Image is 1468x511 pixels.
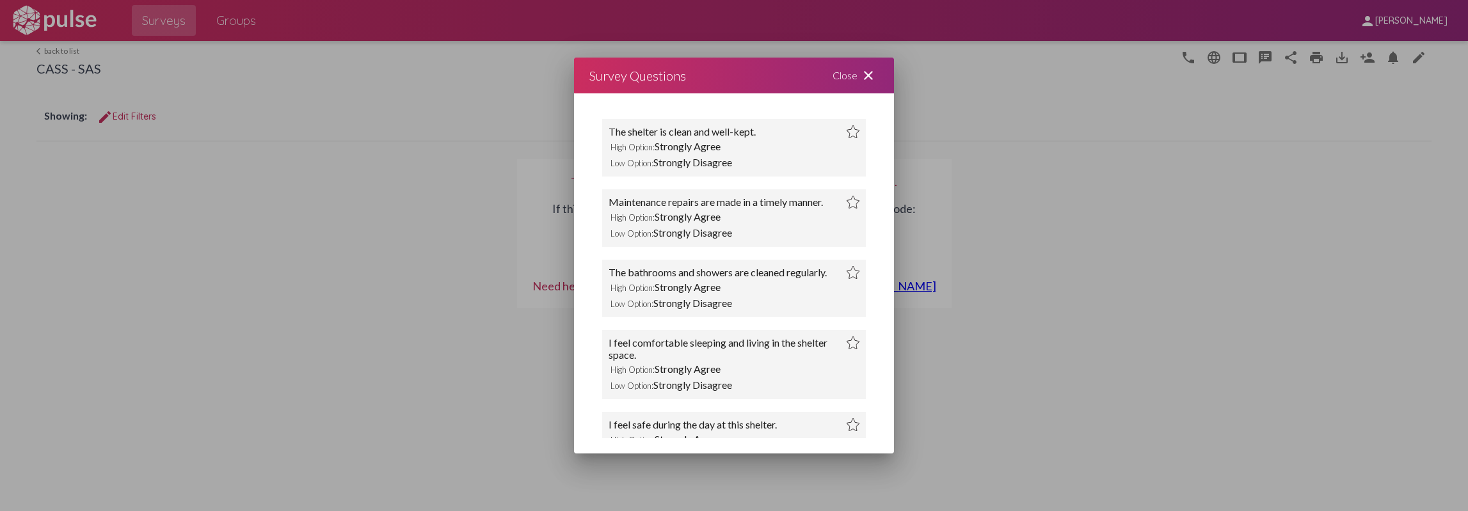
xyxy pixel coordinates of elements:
div: I feel safe during the day at this shelter. [609,418,777,431]
div: Strongly Disagree [609,377,859,393]
img: rNtc1jmxezRnwrTdwDW41YsufSk5CoeIMx2XkJ0aHPrh5YPrZdFV8LefRCMwI= [847,418,859,431]
div: I feel comfortable sleeping and living in the shelter space. [609,336,847,361]
span: Low Option: [610,381,653,391]
img: rNtc1jmxezRnwrTdwDW41YsufSk5CoeIMx2XkJ0aHPrh5YPrZdFV8LefRCMwI= [847,125,859,138]
span: Low Option: [610,299,653,309]
span: High Option: [610,283,655,293]
div: Strongly Disagree [609,295,859,311]
span: Low Option: [610,228,653,239]
div: Survey Questions [589,65,686,86]
div: Strongly Disagree [609,154,859,170]
div: Maintenance repairs are made in a timely manner. [609,196,823,208]
img: rNtc1jmxezRnwrTdwDW41YsufSk5CoeIMx2XkJ0aHPrh5YPrZdFV8LefRCMwI= [847,336,859,349]
img: rNtc1jmxezRnwrTdwDW41YsufSk5CoeIMx2XkJ0aHPrh5YPrZdFV8LefRCMwI= [847,196,859,208]
div: The bathrooms and showers are cleaned regularly. [609,266,827,279]
span: High Option: [610,365,655,375]
span: Low Option: [610,158,653,168]
span: High Option: [610,435,655,445]
span: High Option: [610,212,655,223]
div: Close [817,58,894,93]
img: rNtc1jmxezRnwrTdwDW41YsufSk5CoeIMx2XkJ0aHPrh5YPrZdFV8LefRCMwI= [847,266,859,279]
div: Strongly Agree [609,208,859,224]
div: Strongly Agree [609,431,859,447]
span: High Option: [610,142,655,152]
div: The shelter is clean and well-kept. [609,125,756,138]
div: Strongly Agree [609,361,859,377]
div: Strongly Agree [609,138,859,154]
div: Strongly Agree [609,279,859,295]
div: Strongly Disagree [609,224,859,240]
mat-icon: close [861,68,876,83]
